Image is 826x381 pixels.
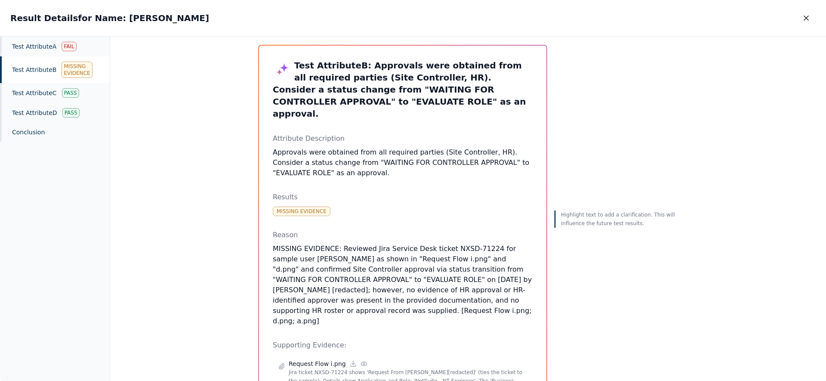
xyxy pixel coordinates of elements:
p: Supporting Evidence: [273,340,533,350]
p: MISSING EVIDENCE: Reviewed Jira Service Desk ticket NXSD-71224 for sample user [PERSON_NAME] as s... [273,244,533,326]
h3: Test Attribute B : Approvals were obtained from all required parties (Site Controller, HR). Consi... [273,59,533,120]
p: Approvals were obtained from all required parties (Site Controller, HR). Consider a status change... [273,147,533,178]
p: Results [273,192,533,202]
p: Request Flow i.png [289,359,346,368]
div: Fail [62,42,76,51]
h2: Result Details for Name: [PERSON_NAME] [10,12,209,24]
p: Attribute Description [273,133,533,144]
div: Missing Evidence [273,207,330,216]
div: Missing Evidence [62,62,92,78]
div: Pass [62,88,79,98]
a: Download file [349,360,357,368]
p: Highlight text to add a clarification. This will influence the future test results. [561,211,678,228]
p: Reason [273,230,533,240]
div: Pass [62,108,80,118]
